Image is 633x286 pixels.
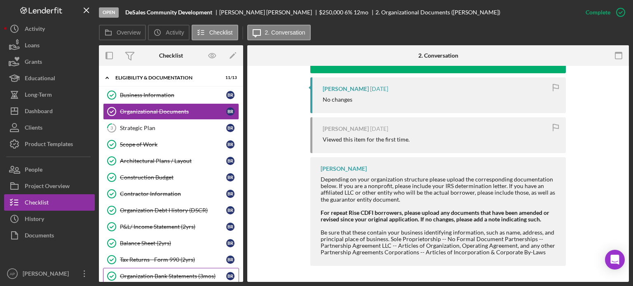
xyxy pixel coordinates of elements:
[226,157,234,165] div: B R
[345,9,352,16] div: 6 %
[354,9,368,16] div: 12 mo
[120,125,226,131] div: Strategic Plan
[120,240,226,246] div: Balance Sheet (2yrs)
[4,194,95,211] button: Checklist
[605,250,625,270] div: Open Intercom Messenger
[321,165,367,172] div: [PERSON_NAME]
[159,52,183,59] div: Checklist
[4,136,95,152] button: Product Templates
[103,153,239,169] a: Architectural Plans / LayoutBR
[25,119,42,138] div: Clients
[99,25,146,40] button: Overview
[120,92,226,98] div: Business Information
[4,103,95,119] button: Dashboard
[110,125,113,130] tspan: 3
[166,29,184,36] label: Activity
[125,9,212,16] b: DeSales Community Development
[418,52,458,59] div: 2. Conversation
[25,211,44,229] div: History
[4,37,95,53] button: Loans
[103,219,239,235] a: P&L/ Income Statement (2yrs)BR
[120,141,226,148] div: Scope of Work
[321,209,549,223] strong: For repeat Rise CDFI borrowers, please upload any documents that have been amended or revised sin...
[103,136,239,153] a: Scope of WorkBR
[226,272,234,280] div: B R
[247,25,311,40] button: 2. Conversation
[577,4,629,21] button: Complete
[192,25,238,40] button: Checklist
[4,21,95,37] button: Activity
[120,191,226,197] div: Contractor Information
[21,265,74,284] div: [PERSON_NAME]
[103,235,239,251] a: Balance Sheet (2yrs)BR
[103,169,239,186] a: Construction BudgetBR
[103,268,239,284] a: Organization Bank Statements (3mos)BR
[226,173,234,181] div: B R
[375,9,500,16] div: 2. Organizational Documents ([PERSON_NAME])
[319,9,343,16] span: $250,000
[120,223,226,230] div: P&L/ Income Statement (2yrs)
[25,70,55,88] div: Educational
[4,53,95,70] button: Grants
[25,136,73,154] div: Product Templates
[103,186,239,202] a: Contractor InformationBR
[222,75,237,80] div: 11 / 13
[209,29,233,36] label: Checklist
[4,70,95,86] button: Educational
[25,21,45,39] div: Activity
[226,107,234,116] div: B R
[25,194,49,213] div: Checklist
[4,211,95,227] button: History
[226,124,234,132] div: B R
[120,108,226,115] div: Organizational Documents
[120,207,226,214] div: Organization Debt History (DSCR)
[586,4,610,21] div: Complete
[103,202,239,219] a: Organization Debt History (DSCR)BR
[120,174,226,181] div: Construction Budget
[103,120,239,136] a: 3Strategic PlanBR
[219,9,319,16] div: [PERSON_NAME] [PERSON_NAME]
[25,86,52,105] div: Long-Term
[103,103,239,120] a: Organizational DocumentsBR
[115,75,216,80] div: Eligibility & Documentation
[120,273,226,279] div: Organization Bank Statements (3mos)
[370,86,388,92] time: 2025-08-08 11:53
[226,223,234,231] div: B R
[4,178,95,194] button: Project Overview
[25,178,70,196] div: Project Overview
[4,161,95,178] button: People
[25,227,54,246] div: Documents
[25,37,40,56] div: Loans
[4,227,95,244] button: Documents
[99,7,119,18] div: Open
[226,91,234,99] div: B R
[323,126,369,132] div: [PERSON_NAME]
[321,176,558,202] div: Depending on your organization structure please upload the corresponding documentation below. If ...
[148,25,189,40] button: Activity
[10,272,15,276] text: AP
[25,161,42,180] div: People
[226,239,234,247] div: B R
[4,265,95,282] button: AP[PERSON_NAME]
[321,223,558,256] div: Be sure that these contain your business identifying information, such as name, address, and prin...
[226,190,234,198] div: B R
[226,140,234,149] div: B R
[226,206,234,214] div: B R
[120,158,226,164] div: Architectural Plans / Layout
[4,86,95,103] button: Long-Term
[4,119,95,136] button: Clients
[103,87,239,103] a: Business InformationBR
[117,29,141,36] label: Overview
